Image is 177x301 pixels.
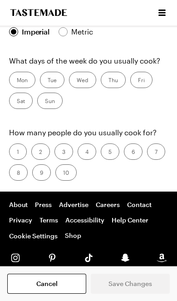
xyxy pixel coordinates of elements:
label: 1 [9,143,27,160]
p: How many people do you usually cook for? [9,127,168,138]
label: 9 [32,164,51,181]
label: 5 [101,143,119,160]
a: Help Center [112,216,148,224]
label: Sat [9,93,33,109]
label: 4 [78,143,96,160]
a: To Tastemade Home Page [9,9,68,16]
p: What days of the week do you usually cook? [9,55,168,66]
a: Contact [127,201,152,209]
label: 8 [9,164,28,181]
span: Imperial [22,26,50,37]
span: Cancel [36,279,58,288]
label: Wed [69,72,96,88]
label: 7 [147,143,165,160]
span: Metric [71,26,93,37]
a: Advertise [59,201,88,209]
a: Terms [39,216,58,224]
div: Imperial Metric [9,26,93,37]
label: 3 [54,143,73,160]
nav: Footer [9,201,168,241]
label: 6 [124,143,143,160]
div: Metric [71,26,93,37]
label: Mon [9,72,35,88]
a: Press [35,201,52,209]
label: Sun [37,93,63,109]
button: Cookie Settings [9,232,58,241]
button: Open menu [156,7,168,19]
a: Cancel [7,274,86,294]
label: Tue [40,72,64,88]
a: Privacy [9,216,32,224]
label: 2 [31,143,50,160]
label: Fri [130,72,152,88]
a: Shop [65,232,81,241]
label: Thu [101,72,126,88]
a: Accessibility [65,216,104,224]
label: 10 [55,164,77,181]
a: About [9,201,28,209]
a: Careers [96,201,120,209]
